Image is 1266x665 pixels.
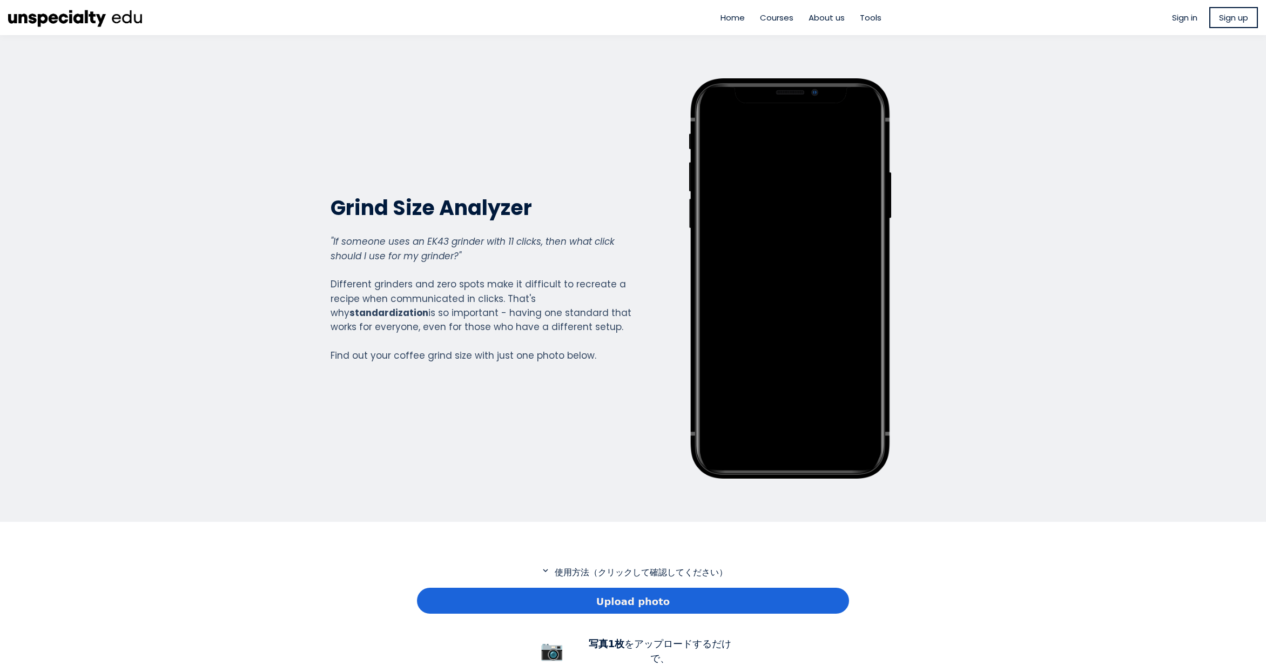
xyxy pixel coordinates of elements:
b: 写真1枚 [589,638,625,649]
a: Sign up [1209,7,1258,28]
p: 使用方法（クリックして確認してください） [417,566,849,579]
a: Tools [860,11,881,24]
img: ec8cb47d53a36d742fcbd71bcb90b6e6.png [8,5,143,30]
a: About us [809,11,845,24]
strong: standardization [349,306,428,319]
span: Upload photo [596,594,670,609]
span: 📷 [540,640,564,661]
a: Courses [760,11,793,24]
a: Sign in [1172,11,1197,24]
span: Sign up [1219,11,1248,24]
a: Home [720,11,745,24]
em: "If someone uses an EK43 grinder with 11 clicks, then what click should I use for my grinder?" [331,235,615,262]
div: Different grinders and zero spots make it difficult to recreate a recipe when communicated in cli... [331,234,632,362]
h2: Grind Size Analyzer [331,194,632,221]
mat-icon: expand_more [539,566,552,575]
